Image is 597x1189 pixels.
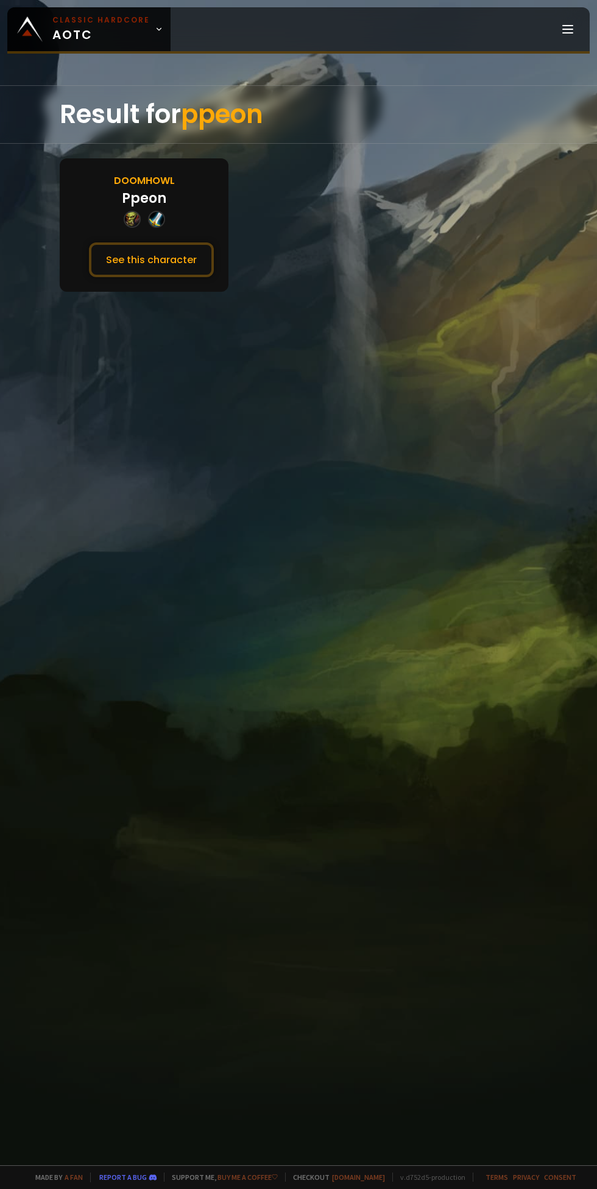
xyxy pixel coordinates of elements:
[52,15,150,44] span: AOTC
[486,1173,508,1182] a: Terms
[392,1173,465,1182] span: v. d752d5 - production
[60,86,537,143] div: Result for
[122,188,166,208] div: Ppeon
[217,1173,278,1182] a: Buy me a coffee
[28,1173,83,1182] span: Made by
[89,242,214,277] button: See this character
[513,1173,539,1182] a: Privacy
[332,1173,385,1182] a: [DOMAIN_NAME]
[99,1173,147,1182] a: Report a bug
[181,96,263,132] span: ppeon
[65,1173,83,1182] a: a fan
[52,15,150,26] small: Classic Hardcore
[544,1173,576,1182] a: Consent
[164,1173,278,1182] span: Support me,
[114,173,175,188] div: Doomhowl
[7,7,171,51] a: Classic HardcoreAOTC
[285,1173,385,1182] span: Checkout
